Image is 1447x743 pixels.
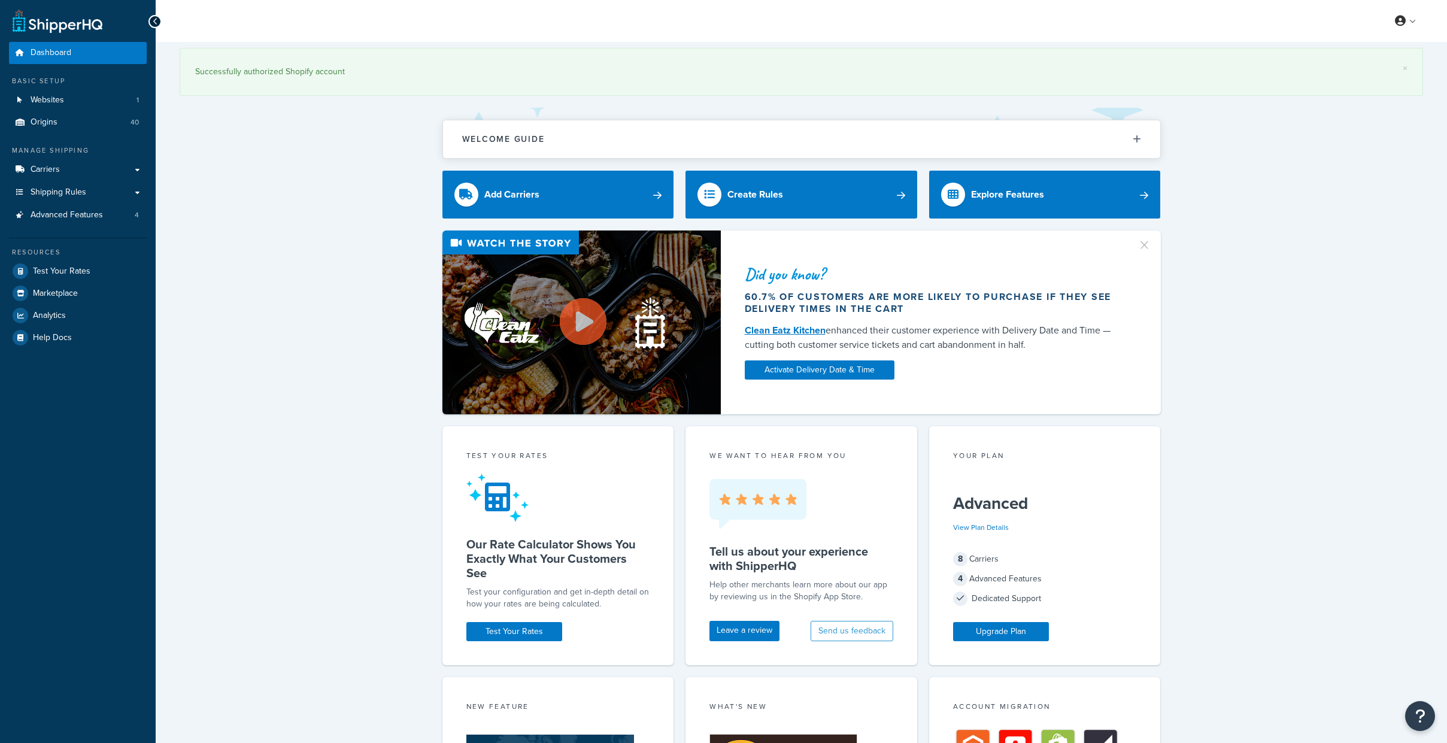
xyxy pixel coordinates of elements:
span: 4 [135,210,139,220]
h5: Advanced [953,494,1137,513]
button: Welcome Guide [443,120,1160,158]
a: Test Your Rates [9,260,147,282]
img: Video thumbnail [442,231,721,414]
a: Add Carriers [442,171,674,219]
button: Send us feedback [811,621,893,641]
a: Clean Eatz Kitchen [745,323,826,337]
a: Marketplace [9,283,147,304]
li: Origins [9,111,147,134]
span: Carriers [31,165,60,175]
div: Add Carriers [484,186,539,203]
div: Manage Shipping [9,145,147,156]
div: Test your configuration and get in-depth detail on how your rates are being calculated. [466,586,650,610]
div: Account Migration [953,701,1137,715]
a: View Plan Details [953,522,1009,533]
span: 8 [953,552,967,566]
span: Dashboard [31,48,71,58]
div: Resources [9,247,147,257]
a: Explore Features [929,171,1161,219]
div: Advanced Features [953,571,1137,587]
h2: Welcome Guide [462,135,545,144]
div: New Feature [466,701,650,715]
span: 1 [136,95,139,105]
div: Your Plan [953,450,1137,464]
h5: Our Rate Calculator Shows You Exactly What Your Customers See [466,537,650,580]
a: Help Docs [9,327,147,348]
p: Help other merchants learn more about our app by reviewing us in the Shopify App Store. [709,579,893,603]
a: Websites1 [9,89,147,111]
a: × [1403,63,1407,73]
div: What's New [709,701,893,715]
a: Shipping Rules [9,181,147,204]
a: Analytics [9,305,147,326]
button: Open Resource Center [1405,701,1435,731]
span: Analytics [33,311,66,321]
div: 60.7% of customers are more likely to purchase if they see delivery times in the cart [745,291,1123,315]
span: Origins [31,117,57,128]
div: Basic Setup [9,76,147,86]
span: Help Docs [33,333,72,343]
a: Activate Delivery Date & Time [745,360,894,380]
span: 4 [953,572,967,586]
a: Dashboard [9,42,147,64]
span: Test Your Rates [33,266,90,277]
span: Shipping Rules [31,187,86,198]
span: Websites [31,95,64,105]
a: Create Rules [685,171,917,219]
div: enhanced their customer experience with Delivery Date and Time — cutting both customer service ti... [745,323,1123,352]
a: Advanced Features4 [9,204,147,226]
li: Advanced Features [9,204,147,226]
div: Explore Features [971,186,1044,203]
div: Carriers [953,551,1137,568]
span: Marketplace [33,289,78,299]
li: Websites [9,89,147,111]
div: Successfully authorized Shopify account [195,63,1407,80]
div: Did you know? [745,266,1123,283]
h5: Tell us about your experience with ShipperHQ [709,544,893,573]
a: Test Your Rates [466,622,562,641]
span: 40 [131,117,139,128]
span: Advanced Features [31,210,103,220]
p: we want to hear from you [709,450,893,461]
div: Dedicated Support [953,590,1137,607]
div: Test your rates [466,450,650,464]
a: Upgrade Plan [953,622,1049,641]
a: Carriers [9,159,147,181]
a: Origins40 [9,111,147,134]
a: Leave a review [709,621,779,641]
div: Create Rules [727,186,783,203]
